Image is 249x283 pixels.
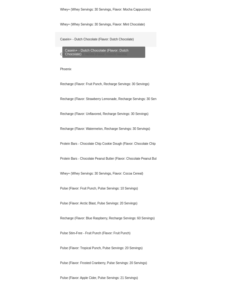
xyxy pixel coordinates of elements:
div: Recharge (Flavor: Fruit Punch, Recharge Servings: 30 Servings) [55,77,156,92]
div: Recharge (Flavor: Watermelon, Recharge Servings: 30 Servings) [55,121,156,136]
div: Phoenix [55,62,156,77]
div: Protein Bars - Chocolate Chip Cookie Dough (Flavor: Chocolate Chip Cookie Dough) [55,136,156,151]
div: Pulse (Flavor: Arctic Blast, Pulse Servings: 20 Servings) [55,196,156,211]
div: Recharge (Flavor: Blue Raspberry, Recharge Servings: 60 Servings) [55,211,156,226]
div: Pulse Stim-Free - Fruit Punch (Flavor: Fruit Punch) [55,226,156,241]
div: Protein Bars - Chocolate Peanut Butter (Flavor: Chocolate Peanut Butter) [55,151,156,166]
div: Pulse (Flavor: Tropical Punch, Pulse Servings: 20 Servings) [55,241,156,256]
div: Whey+ (Whey Servings: 30 Servings, Flavor: Mint Chocolate) [55,17,156,32]
div: Pulse (Flavor: Fruit Punch, Pulse Servings: 10 Servings) [55,181,156,196]
div: Recharge (Flavor: Strawberry Lemonade, Recharge Servings: 30 Servings) [55,92,156,107]
div: Recharge (Flavor: Unflavored, Recharge Servings: 30 Servings) [55,107,156,121]
div: Casein+ - Dutch Chocolate (Flavor: Dutch Chocolate) [55,32,156,47]
div: Pulse (Flavor: Frosted Cranberry, Pulse Servings: 20 Servings) [55,256,156,271]
div: Whey+ (Whey Servings: 30 Servings, Flavor: Cocoa Cereal) [55,166,156,181]
div: Whey+ (Whey Servings: 30 Servings, Flavor: Mocha Cappuccino) [55,2,156,17]
div: Casein+ - French Vanilla (Flavor: French Vanilla) [55,47,156,62]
